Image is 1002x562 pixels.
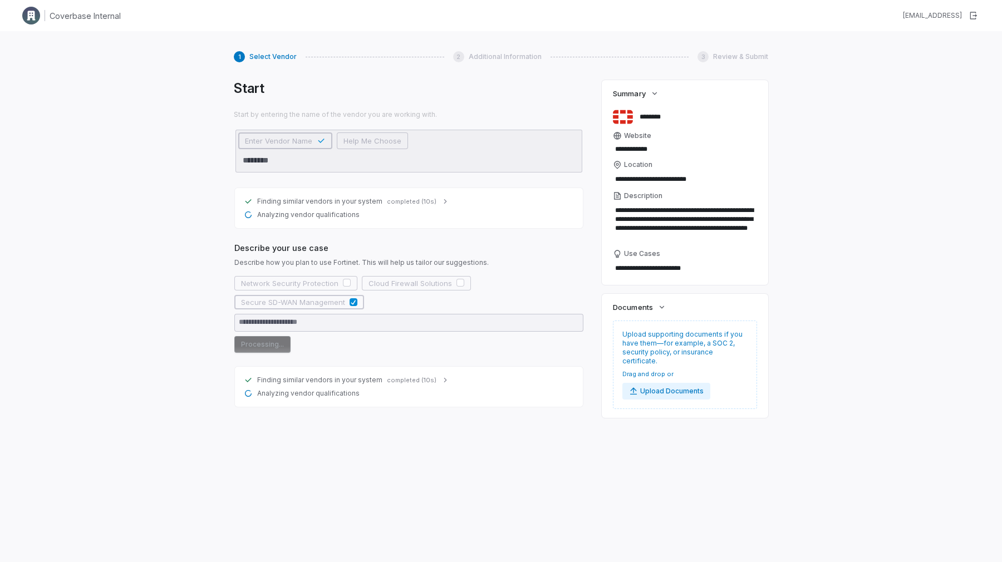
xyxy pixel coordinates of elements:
span: Drag and drop or [622,370,710,378]
span: Finding similar vendors in your system [257,197,382,206]
h1: Start [234,80,584,97]
span: Summary [613,88,645,98]
span: completed (10s) [387,198,436,206]
div: 2 [453,51,464,62]
div: Upload supporting documents if you have them—for example, a SOC 2, security policy, or insurance ... [613,321,757,409]
input: Location [613,171,757,187]
span: Select Vendor [249,52,297,61]
span: Additional Information [469,52,542,61]
span: completed (10s) [387,376,436,384]
h1: Coverbase Internal [50,10,121,22]
button: Upload Documents [622,383,710,400]
div: 3 [698,51,709,62]
button: Documents [610,297,669,317]
span: Finding similar vendors in your system [257,376,382,384]
div: 1 [234,51,245,62]
textarea: Description [613,203,757,245]
input: Website [613,142,739,156]
button: Summary [610,83,662,103]
img: Clerk Logo [22,7,40,24]
span: Documents [613,302,652,312]
span: Location [624,160,652,169]
span: Review & Submit [713,52,768,61]
span: Analyzing vendor qualifications [257,210,360,219]
span: Describe your use case [234,242,583,254]
span: Analyzing vendor qualifications [257,389,360,398]
div: [EMAIL_ADDRESS] [903,11,962,20]
span: Description [624,191,662,200]
span: Website [624,131,651,140]
span: Describe how you plan to use Fortinet. This will help us tailor our suggestions. [234,258,583,267]
span: Start by entering the name of the vendor you are working with. [234,110,584,119]
span: Use Cases [624,249,660,258]
textarea: Use Cases [613,260,757,276]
